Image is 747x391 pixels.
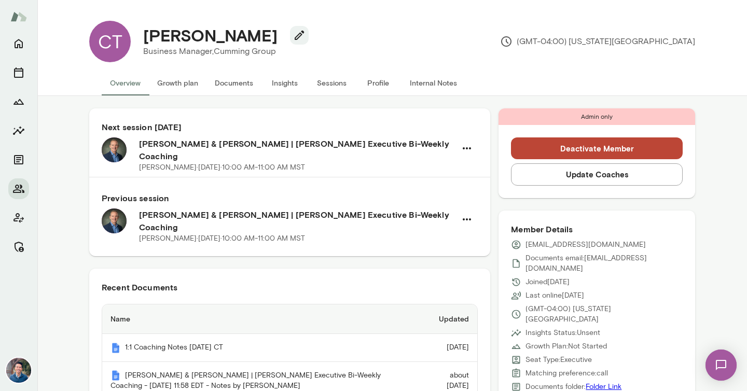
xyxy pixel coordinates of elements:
[402,71,465,95] button: Internal Notes
[511,163,683,185] button: Update Coaches
[500,35,695,48] p: (GMT-04:00) [US_STATE][GEOGRAPHIC_DATA]
[423,334,478,362] td: [DATE]
[423,304,478,334] th: Updated
[8,62,29,83] button: Sessions
[8,91,29,112] button: Growth Plan
[511,137,683,159] button: Deactivate Member
[206,71,261,95] button: Documents
[499,108,695,125] div: Admin only
[8,207,29,228] button: Client app
[8,120,29,141] button: Insights
[525,328,600,338] p: Insights Status: Unsent
[8,149,29,170] button: Documents
[102,281,478,294] h6: Recent Documents
[139,233,305,244] p: [PERSON_NAME] · [DATE] · 10:00 AM-11:00 AM MST
[102,192,478,204] h6: Previous session
[143,25,278,45] h4: [PERSON_NAME]
[525,355,592,365] p: Seat Type: Executive
[525,290,584,301] p: Last online [DATE]
[6,358,31,383] img: Alex Yu
[525,277,570,287] p: Joined [DATE]
[110,343,121,353] img: Mento | Coaching sessions
[102,71,149,95] button: Overview
[102,334,423,362] th: 1:1 Coaching Notes [DATE] CT
[89,21,131,62] div: CT
[261,71,308,95] button: Insights
[143,45,300,58] p: Business Manager, Cumming Group
[308,71,355,95] button: Sessions
[525,304,683,325] p: (GMT-04:00) [US_STATE][GEOGRAPHIC_DATA]
[586,382,621,391] a: Folder Link
[102,121,478,133] h6: Next session [DATE]
[355,71,402,95] button: Profile
[149,71,206,95] button: Growth plan
[139,208,456,233] h6: [PERSON_NAME] & [PERSON_NAME] | [PERSON_NAME] Executive Bi-Weekly Coaching
[139,137,456,162] h6: [PERSON_NAME] & [PERSON_NAME] | [PERSON_NAME] Executive Bi-Weekly Coaching
[525,341,607,352] p: Growth Plan: Not Started
[525,240,646,250] p: [EMAIL_ADDRESS][DOMAIN_NAME]
[511,223,683,235] h6: Member Details
[525,253,683,274] p: Documents email: [EMAIL_ADDRESS][DOMAIN_NAME]
[139,162,305,173] p: [PERSON_NAME] · [DATE] · 10:00 AM-11:00 AM MST
[102,304,423,334] th: Name
[110,370,121,381] img: Mento | Coaching sessions
[8,236,29,257] button: Manage
[10,7,27,26] img: Mento
[8,33,29,54] button: Home
[525,368,608,379] p: Matching preference: call
[8,178,29,199] button: Members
